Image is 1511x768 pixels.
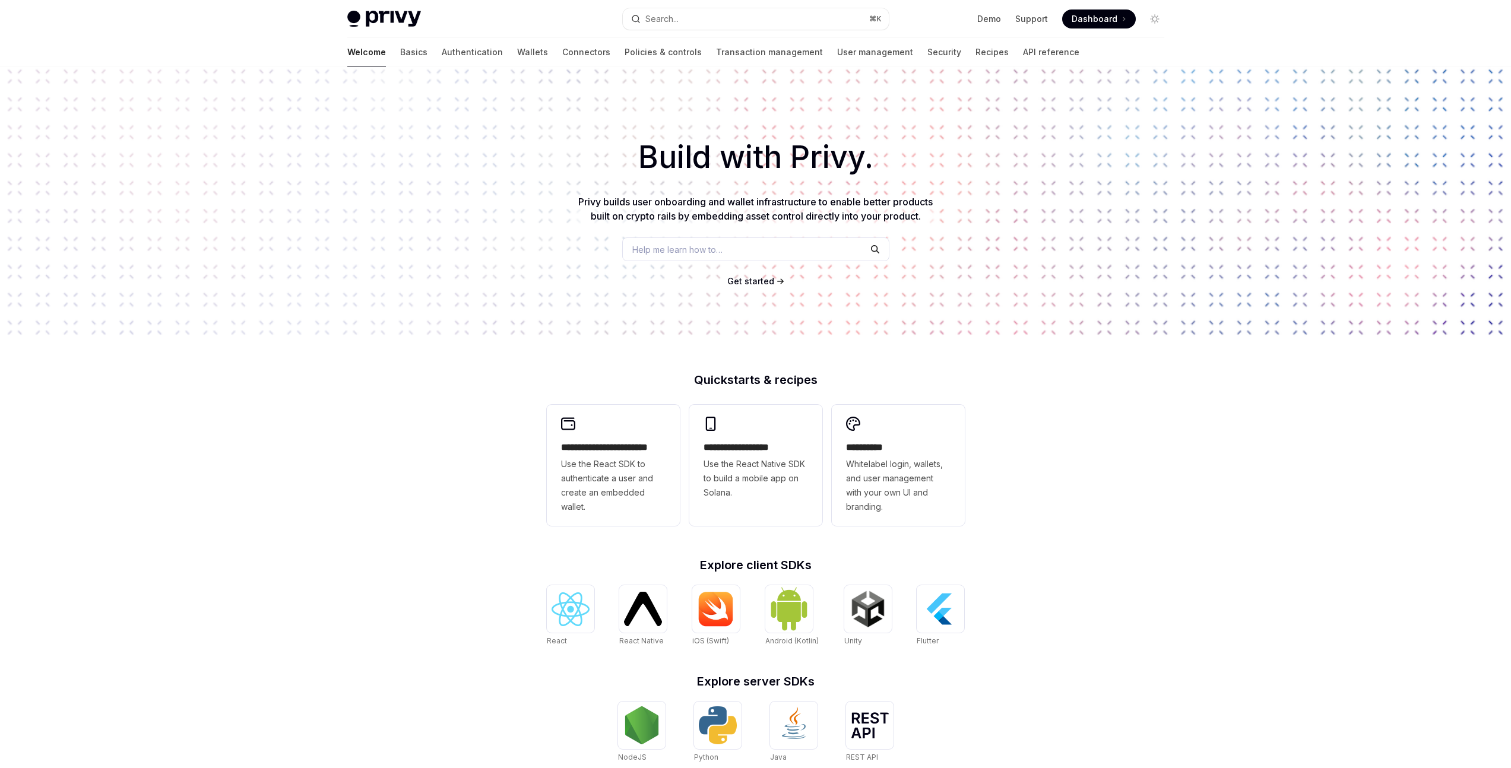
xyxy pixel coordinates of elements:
[624,592,662,626] img: React Native
[849,590,887,628] img: Unity
[1062,9,1136,28] a: Dashboard
[921,590,959,628] img: Flutter
[547,559,965,571] h2: Explore client SDKs
[632,243,723,256] span: Help me learn how to…
[547,675,965,687] h2: Explore server SDKs
[562,38,610,66] a: Connectors
[844,636,862,645] span: Unity
[716,38,823,66] a: Transaction management
[844,585,892,647] a: UnityUnity
[775,706,813,744] img: Java
[561,457,666,514] span: Use the React SDK to authenticate a user and create an embedded wallet.
[1023,38,1079,66] a: API reference
[645,12,679,26] div: Search...
[837,38,913,66] a: User management
[347,11,421,27] img: light logo
[547,374,965,386] h2: Quickstarts & recipes
[347,38,386,66] a: Welcome
[547,636,567,645] span: React
[552,592,590,626] img: React
[442,38,503,66] a: Authentication
[619,636,664,645] span: React Native
[623,8,889,30] button: Open search
[618,702,666,763] a: NodeJSNodeJS
[770,702,818,763] a: JavaJava
[917,636,939,645] span: Flutter
[697,591,735,627] img: iOS (Swift)
[851,712,889,738] img: REST API
[846,702,894,763] a: REST APIREST API
[727,276,774,286] span: Get started
[619,585,667,647] a: React NativeReact Native
[694,702,742,763] a: PythonPython
[1072,13,1117,25] span: Dashboard
[578,196,933,222] span: Privy builds user onboarding and wallet infrastructure to enable better products built on crypto ...
[692,585,740,647] a: iOS (Swift)iOS (Swift)
[765,585,819,647] a: Android (Kotlin)Android (Kotlin)
[699,706,737,744] img: Python
[869,14,882,24] span: ⌘ K
[623,706,661,744] img: NodeJS
[692,636,729,645] span: iOS (Swift)
[927,38,961,66] a: Security
[618,753,647,761] span: NodeJS
[1145,9,1164,28] button: Toggle dark mode
[975,38,1009,66] a: Recipes
[1015,13,1048,25] a: Support
[517,38,548,66] a: Wallets
[400,38,427,66] a: Basics
[846,753,878,761] span: REST API
[689,405,822,526] a: **** **** **** ***Use the React Native SDK to build a mobile app on Solana.
[770,586,808,631] img: Android (Kotlin)
[547,585,594,647] a: ReactReact
[765,636,819,645] span: Android (Kotlin)
[846,457,951,514] span: Whitelabel login, wallets, and user management with your own UI and branding.
[727,275,774,287] a: Get started
[832,405,965,526] a: **** *****Whitelabel login, wallets, and user management with your own UI and branding.
[625,38,702,66] a: Policies & controls
[694,753,718,761] span: Python
[917,585,964,647] a: FlutterFlutter
[977,13,1001,25] a: Demo
[770,753,787,761] span: Java
[704,457,808,500] span: Use the React Native SDK to build a mobile app on Solana.
[19,134,1492,180] h1: Build with Privy.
